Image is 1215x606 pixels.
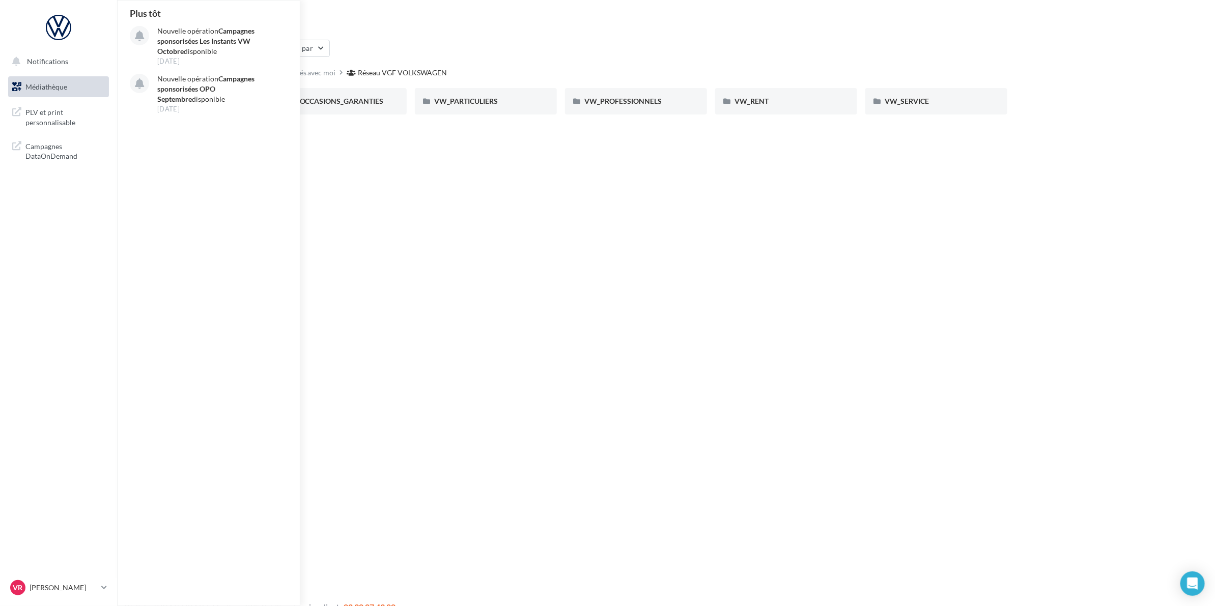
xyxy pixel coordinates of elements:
p: [PERSON_NAME] [30,583,97,593]
span: Notifications [27,57,68,66]
div: Médiathèque [129,16,1203,32]
span: Campagnes DataOnDemand [25,139,105,161]
a: VR [PERSON_NAME] [8,578,109,597]
span: VW_RENT [734,97,769,105]
a: Médiathèque [6,76,111,98]
span: Médiathèque [25,82,67,91]
div: Réseau VGF VOLKSWAGEN [358,68,447,78]
div: Open Intercom Messenger [1180,571,1205,596]
span: VW_OCCASIONS_GARANTIES [284,97,384,105]
span: PLV et print personnalisable [25,105,105,127]
a: PLV et print personnalisable [6,101,111,131]
span: VR [13,583,23,593]
span: VW_SERVICE [885,97,929,105]
a: Campagnes DataOnDemand [6,135,111,165]
span: VW_PARTICULIERS [434,97,498,105]
span: VW_PROFESSIONNELS [584,97,662,105]
div: Partagés avec moi [279,68,336,78]
button: Notifications [6,51,107,72]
